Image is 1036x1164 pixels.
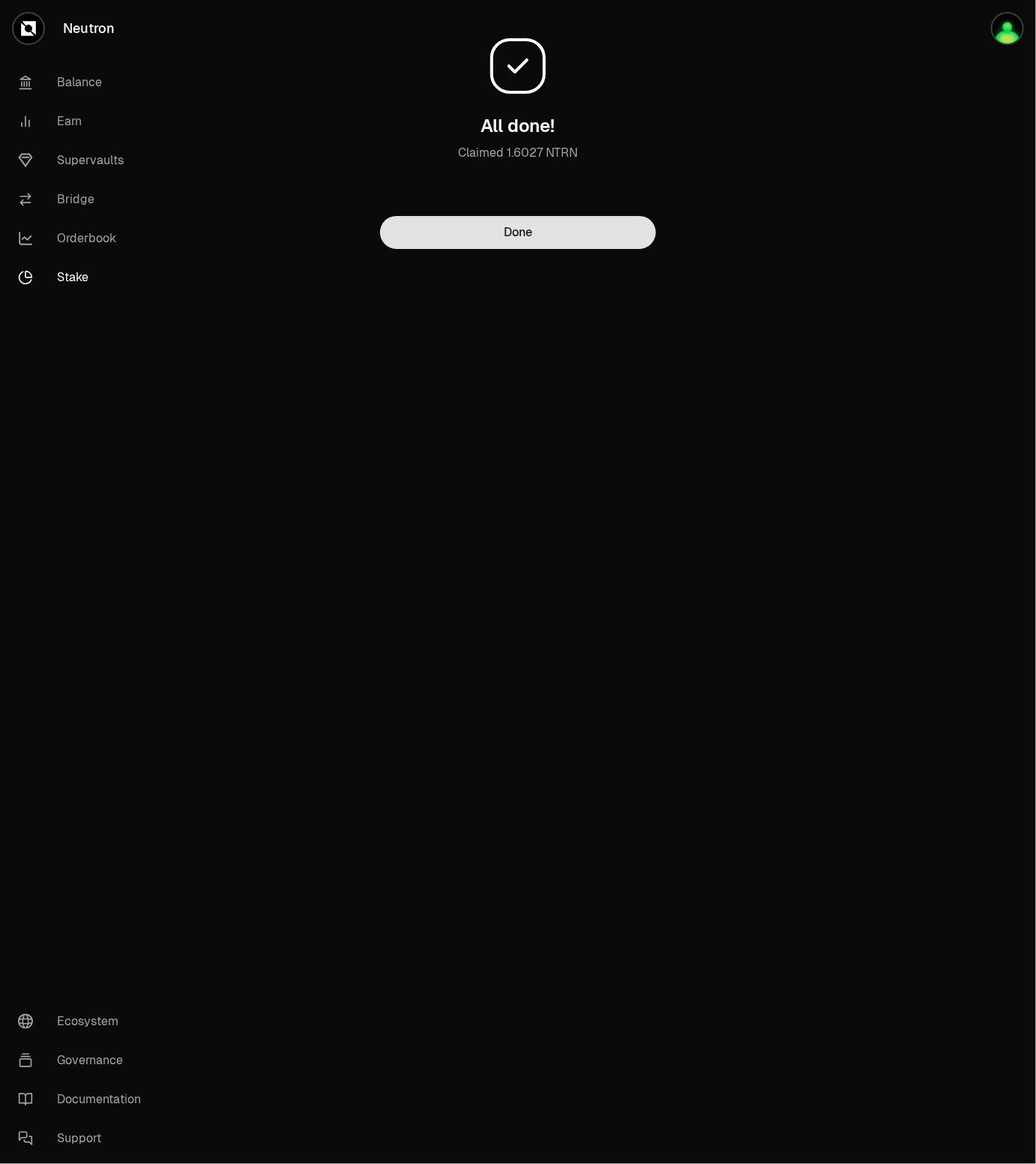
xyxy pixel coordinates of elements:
[6,1041,162,1080] a: Governance
[6,258,162,297] a: Stake
[6,1119,162,1158] a: Support
[481,114,555,138] h3: All done!
[380,144,656,180] p: Claimed 1.6027 NTRN
[6,1002,162,1041] a: Ecosystem
[380,216,656,249] button: Done
[6,1080,162,1119] a: Documentation
[6,102,162,141] a: Earn
[993,13,1023,43] img: Keplr primary wallet
[6,63,162,102] a: Balance
[6,141,162,180] a: Supervaults
[6,219,162,258] a: Orderbook
[6,180,162,219] a: Bridge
